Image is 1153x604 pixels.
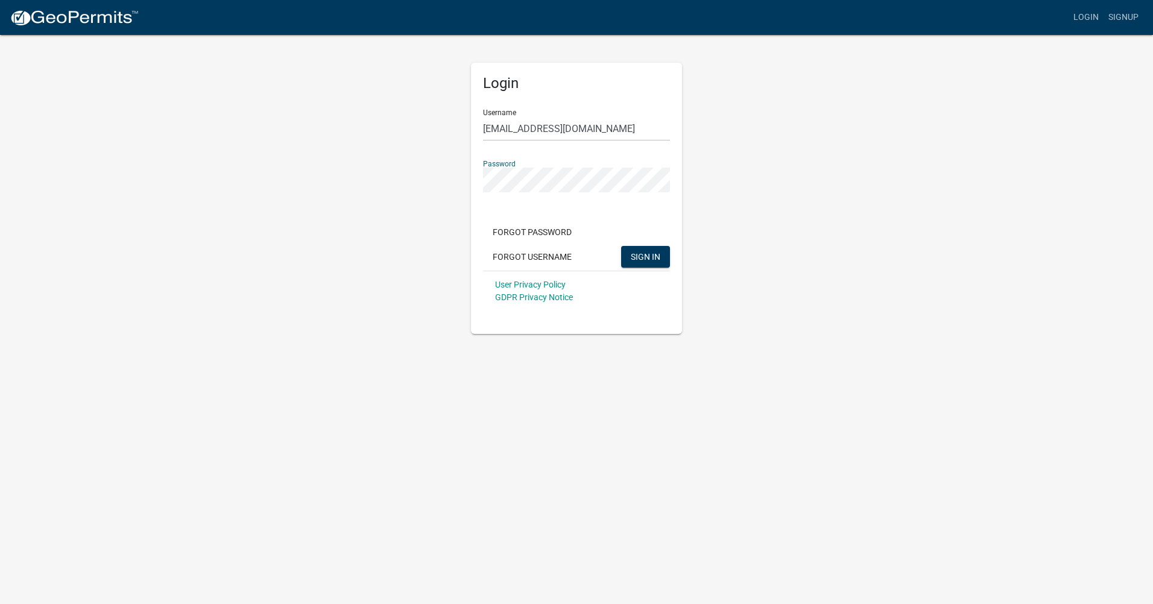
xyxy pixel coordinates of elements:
button: Forgot Password [483,221,581,243]
button: SIGN IN [621,246,670,268]
a: GDPR Privacy Notice [495,292,573,302]
a: Signup [1104,6,1143,29]
a: User Privacy Policy [495,280,566,289]
a: Login [1069,6,1104,29]
h5: Login [483,75,670,92]
button: Forgot Username [483,246,581,268]
span: SIGN IN [631,251,660,261]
